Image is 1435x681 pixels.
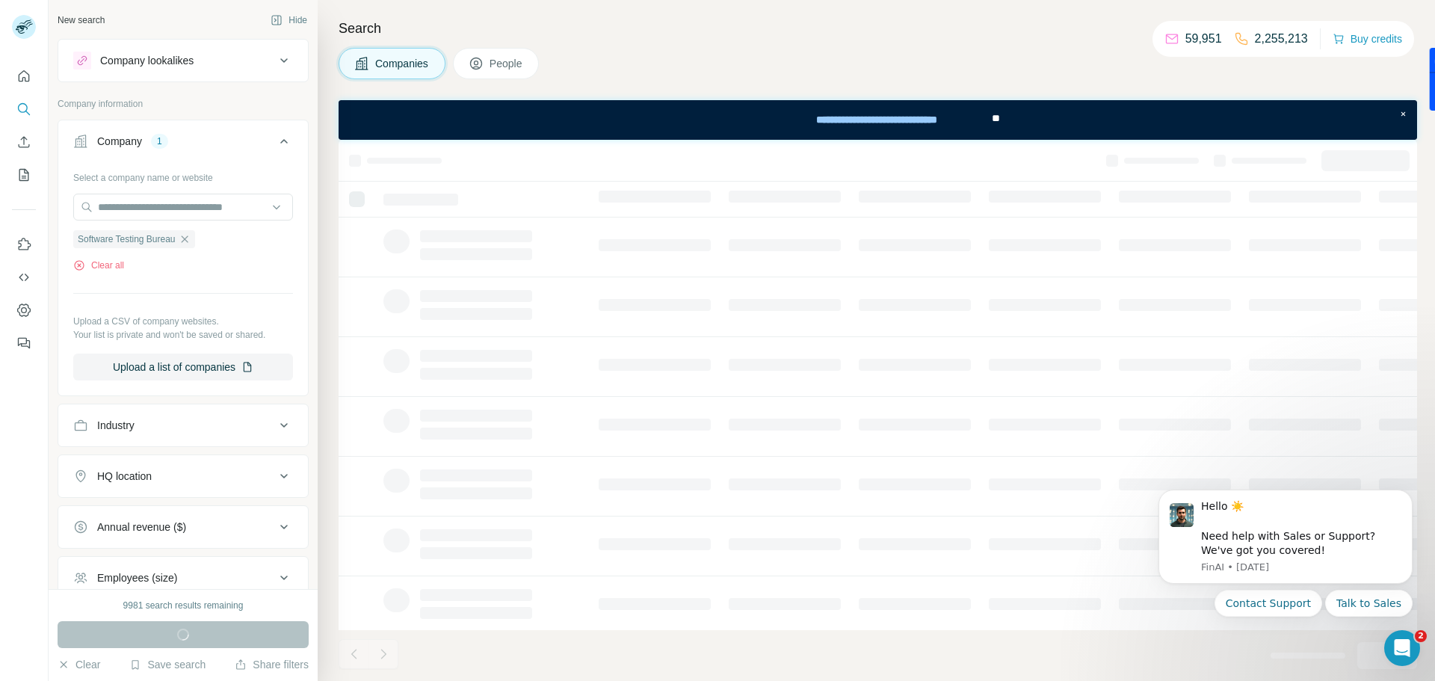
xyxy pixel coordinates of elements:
button: Buy credits [1333,28,1402,49]
p: 59,951 [1185,30,1222,48]
div: Employees (size) [97,570,177,585]
button: Employees (size) [58,560,308,596]
button: Hide [260,9,318,31]
p: Upload a CSV of company websites. [73,315,293,328]
button: Upload a list of companies [73,354,293,380]
div: Annual revenue ($) [97,520,186,534]
iframe: Intercom notifications message [1136,471,1435,674]
div: Industry [97,418,135,433]
button: Dashboard [12,297,36,324]
button: Industry [58,407,308,443]
button: Feedback [12,330,36,357]
button: My lists [12,161,36,188]
p: 2,255,213 [1255,30,1308,48]
button: Quick start [12,63,36,90]
span: Software Testing Bureau [78,232,176,246]
button: Save search [129,657,206,672]
button: HQ location [58,458,308,494]
div: 9981 search results remaining [123,599,244,612]
iframe: Intercom live chat [1384,630,1420,666]
button: Annual revenue ($) [58,509,308,545]
div: Company lookalikes [100,53,194,68]
div: HQ location [97,469,152,484]
span: People [490,56,524,71]
button: Clear all [73,259,124,272]
span: 2 [1415,630,1427,642]
button: Use Surfe on LinkedIn [12,231,36,258]
button: Clear [58,657,100,672]
div: 1 [151,135,168,148]
button: Company lookalikes [58,43,308,78]
button: Use Surfe API [12,264,36,291]
button: Share filters [235,657,309,672]
div: Select a company name or website [73,165,293,185]
button: Enrich CSV [12,129,36,155]
div: New search [58,13,105,27]
button: Search [12,96,36,123]
button: Company1 [58,123,308,165]
iframe: Banner [339,100,1417,140]
p: Your list is private and won't be saved or shared. [73,328,293,342]
span: Companies [375,56,430,71]
p: Company information [58,97,309,111]
div: Company [97,134,142,149]
h4: Search [339,18,1417,39]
